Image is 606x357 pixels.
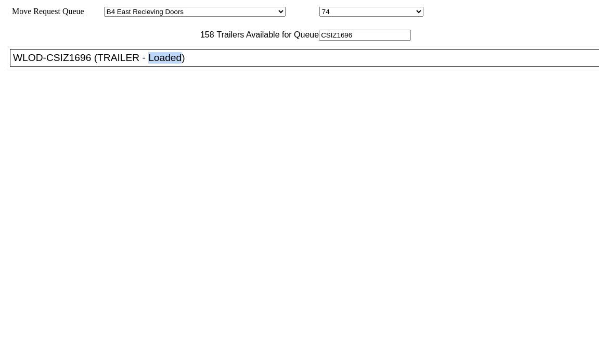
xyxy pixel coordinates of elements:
span: Move Request Queue [7,7,84,16]
span: 158 [195,30,214,39]
span: Location [288,7,317,16]
div: WLOD-CSIZ1696 (TRAILER - Loaded) [13,52,605,64]
input: Filter Available Trailers [319,30,411,41]
span: Trailers Available for Queue [214,30,319,39]
span: Area [86,7,102,16]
